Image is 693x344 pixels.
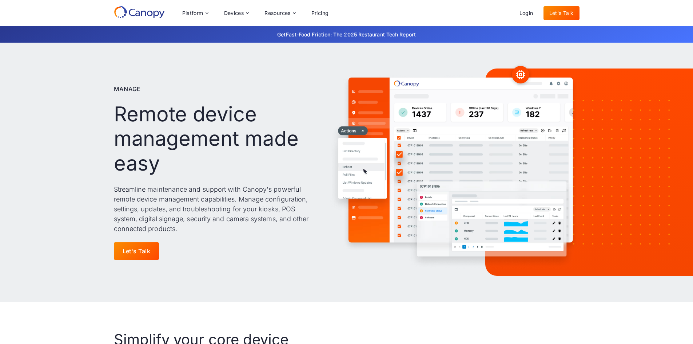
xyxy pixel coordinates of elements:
div: Devices [224,11,244,16]
div: Platform [182,11,203,16]
a: Pricing [306,6,335,20]
h1: Remote device management made easy [114,102,314,176]
a: Fast-Food Friction: The 2025 Restaurant Tech Report [286,31,416,38]
a: Login [514,6,539,20]
p: Get [168,31,525,38]
a: Let's Talk [114,242,159,260]
a: Let's Talk [543,6,580,20]
p: Manage [114,85,141,93]
p: Streamline maintenance and support with Canopy's powerful remote device management capabilities. ... [114,184,314,234]
div: Resources [264,11,291,16]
